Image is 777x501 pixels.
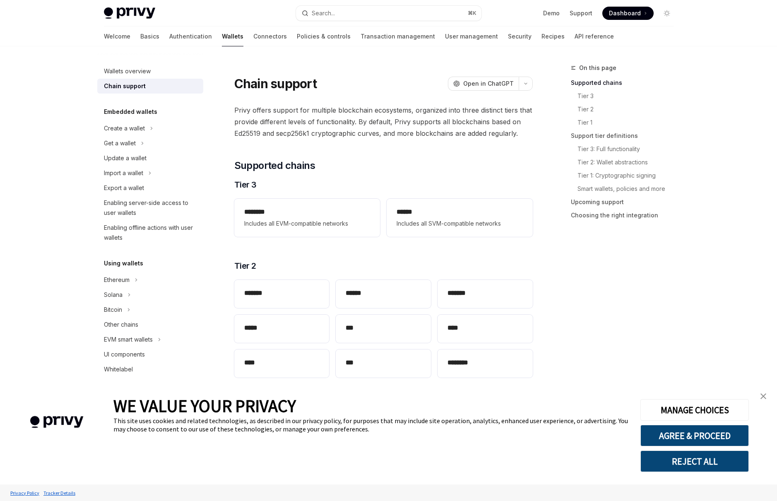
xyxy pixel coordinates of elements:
[8,486,41,500] a: Privacy Policy
[104,258,143,268] h5: Using wallets
[104,349,145,359] div: UI components
[640,399,749,421] button: MANAGE CHOICES
[571,142,680,156] a: Tier 3: Full functionality
[571,103,680,116] a: Tier 2
[575,26,614,46] a: API reference
[448,77,519,91] button: Open in ChatGPT
[445,26,498,46] a: User management
[397,219,522,229] span: Includes all SVM-compatible networks
[104,153,147,163] div: Update a wallet
[97,220,203,245] a: Enabling offline actions with user wallets
[97,136,203,151] button: Toggle Get a wallet section
[97,181,203,195] a: Export a wallet
[104,168,143,178] div: Import a wallet
[104,223,198,243] div: Enabling offline actions with user wallets
[755,388,772,405] a: close banner
[640,450,749,472] button: REJECT ALL
[571,209,680,222] a: Choosing the right integration
[760,393,766,399] img: close banner
[222,26,243,46] a: Wallets
[463,79,514,88] span: Open in ChatGPT
[104,107,157,117] h5: Embedded wallets
[387,199,532,237] a: **** *Includes all SVM-compatible networks
[296,6,481,21] button: Open search
[104,290,123,300] div: Solana
[104,320,138,330] div: Other chains
[97,302,203,317] button: Toggle Bitcoin section
[253,26,287,46] a: Connectors
[602,7,654,20] a: Dashboard
[361,26,435,46] a: Transaction management
[97,332,203,347] button: Toggle EVM smart wallets section
[97,121,203,136] button: Toggle Create a wallet section
[12,404,101,440] img: company logo
[571,89,680,103] a: Tier 3
[234,159,315,172] span: Supported chains
[140,26,159,46] a: Basics
[97,272,203,287] button: Toggle Ethereum section
[97,287,203,302] button: Toggle Solana section
[571,76,680,89] a: Supported chains
[244,219,370,229] span: Includes all EVM-compatible networks
[104,81,146,91] div: Chain support
[297,26,351,46] a: Policies & controls
[571,116,680,129] a: Tier 1
[104,198,198,218] div: Enabling server-side access to user wallets
[571,195,680,209] a: Upcoming support
[234,104,533,139] span: Privy offers support for multiple blockchain ecosystems, organized into three distinct tiers that...
[97,151,203,166] a: Update a wallet
[660,7,674,20] button: Toggle dark mode
[97,195,203,220] a: Enabling server-side access to user wallets
[571,182,680,195] a: Smart wallets, policies and more
[104,305,122,315] div: Bitcoin
[97,64,203,79] a: Wallets overview
[113,395,296,417] span: WE VALUE YOUR PRIVACY
[543,9,560,17] a: Demo
[97,166,203,181] button: Toggle Import a wallet section
[104,123,145,133] div: Create a wallet
[609,9,641,17] span: Dashboard
[234,260,256,272] span: Tier 2
[234,199,380,237] a: **** ***Includes all EVM-compatible networks
[104,66,151,76] div: Wallets overview
[97,317,203,332] a: Other chains
[570,9,592,17] a: Support
[640,425,749,446] button: AGREE & PROCEED
[97,347,203,362] a: UI components
[234,76,317,91] h1: Chain support
[579,63,616,73] span: On this page
[468,10,476,17] span: ⌘ K
[97,362,203,377] a: Whitelabel
[104,335,153,344] div: EVM smart wallets
[508,26,532,46] a: Security
[104,138,136,148] div: Get a wallet
[97,79,203,94] a: Chain support
[104,7,155,19] img: light logo
[571,129,680,142] a: Support tier definitions
[571,156,680,169] a: Tier 2: Wallet abstractions
[312,8,335,18] div: Search...
[104,26,130,46] a: Welcome
[113,417,628,433] div: This site uses cookies and related technologies, as described in our privacy policy, for purposes...
[104,275,130,285] div: Ethereum
[571,169,680,182] a: Tier 1: Cryptographic signing
[41,486,77,500] a: Tracker Details
[104,364,133,374] div: Whitelabel
[541,26,565,46] a: Recipes
[234,179,257,190] span: Tier 3
[104,183,144,193] div: Export a wallet
[169,26,212,46] a: Authentication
